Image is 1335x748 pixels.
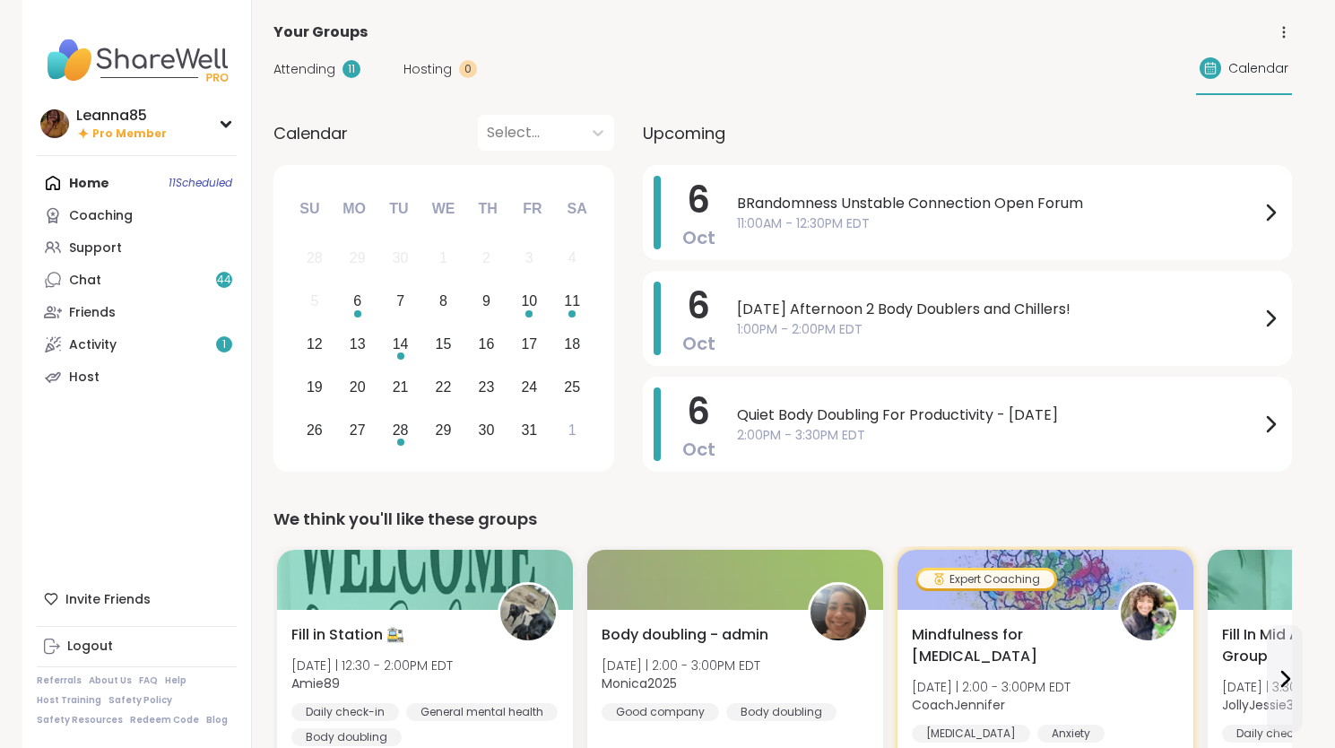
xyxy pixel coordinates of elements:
[307,332,323,356] div: 12
[296,326,334,364] div: Choose Sunday, October 12th, 2025
[381,239,420,278] div: Not available Tuesday, September 30th, 2025
[40,109,69,138] img: Leanna85
[37,328,237,361] a: Activity1
[353,289,361,313] div: 6
[424,368,463,406] div: Choose Wednesday, October 22nd, 2025
[510,239,549,278] div: Not available Friday, October 3rd, 2025
[406,703,558,721] div: General mental health
[439,289,447,313] div: 8
[602,624,768,646] span: Body doubling - admin
[643,121,725,145] span: Upcoming
[737,299,1260,320] span: [DATE] Afternoon 2 Body Doublers and Chillers!
[342,60,360,78] div: 11
[338,368,377,406] div: Choose Monday, October 20th, 2025
[1037,725,1105,743] div: Anxiety
[76,106,167,126] div: Leanna85
[467,368,506,406] div: Choose Thursday, October 23rd, 2025
[737,320,1260,339] span: 1:00PM - 2:00PM EDT
[108,694,172,707] a: Safety Policy
[69,304,116,322] div: Friends
[37,583,237,615] div: Invite Friends
[737,426,1260,445] span: 2:00PM - 3:30PM EDT
[1222,725,1330,743] div: Daily check-in
[217,273,231,288] span: 44
[296,411,334,449] div: Choose Sunday, October 26th, 2025
[912,624,1098,667] span: Mindfulness for [MEDICAL_DATA]
[687,175,710,225] span: 6
[482,246,490,270] div: 2
[564,289,580,313] div: 11
[424,239,463,278] div: Not available Wednesday, October 1st, 2025
[291,728,402,746] div: Body doubling
[393,418,409,442] div: 28
[69,239,122,257] div: Support
[737,193,1260,214] span: BRandomness Unstable Connection Open Forum
[424,326,463,364] div: Choose Wednesday, October 15th, 2025
[273,507,1292,532] div: We think you'll like these groups
[553,411,592,449] div: Choose Saturday, November 1st, 2025
[557,189,596,229] div: Sa
[307,246,323,270] div: 28
[811,585,866,640] img: Monica2025
[379,189,419,229] div: Tu
[467,326,506,364] div: Choose Thursday, October 16th, 2025
[553,368,592,406] div: Choose Saturday, October 25th, 2025
[553,239,592,278] div: Not available Saturday, October 4th, 2025
[468,189,507,229] div: Th
[310,289,318,313] div: 5
[482,289,490,313] div: 9
[291,657,453,674] span: [DATE] | 12:30 - 2:00PM EDT
[564,375,580,399] div: 25
[602,657,760,674] span: [DATE] | 2:00 - 3:00PM EDT
[37,694,101,707] a: Host Training
[37,361,237,393] a: Host
[513,189,552,229] div: Fr
[912,678,1071,696] span: [DATE] | 2:00 - 3:00PM EDT
[69,272,101,290] div: Chat
[737,404,1260,426] span: Quiet Body Doubling For Productivity - [DATE]
[436,418,452,442] div: 29
[424,411,463,449] div: Choose Wednesday, October 29th, 2025
[291,703,399,721] div: Daily check-in
[1121,585,1176,640] img: CoachJennifer
[521,418,537,442] div: 31
[273,22,368,43] span: Your Groups
[37,631,237,663] a: Logout
[130,714,199,726] a: Redeem Code
[403,60,452,79] span: Hosting
[296,283,334,321] div: Not available Sunday, October 5th, 2025
[393,332,409,356] div: 14
[553,326,592,364] div: Choose Saturday, October 18th, 2025
[424,283,463,321] div: Choose Wednesday, October 8th, 2025
[37,231,237,264] a: Support
[350,418,366,442] div: 27
[479,418,495,442] div: 30
[479,332,495,356] div: 16
[37,296,237,328] a: Friends
[918,570,1054,588] div: Expert Coaching
[222,337,226,352] span: 1
[687,281,710,331] span: 6
[273,121,348,145] span: Calendar
[37,264,237,296] a: Chat44
[350,375,366,399] div: 20
[521,375,537,399] div: 24
[568,246,576,270] div: 4
[553,283,592,321] div: Choose Saturday, October 11th, 2025
[393,246,409,270] div: 30
[510,283,549,321] div: Choose Friday, October 10th, 2025
[89,674,132,687] a: About Us
[273,60,335,79] span: Attending
[510,411,549,449] div: Choose Friday, October 31st, 2025
[521,289,537,313] div: 10
[381,283,420,321] div: Choose Tuesday, October 7th, 2025
[338,326,377,364] div: Choose Monday, October 13th, 2025
[467,411,506,449] div: Choose Thursday, October 30th, 2025
[307,375,323,399] div: 19
[381,326,420,364] div: Choose Tuesday, October 14th, 2025
[396,289,404,313] div: 7
[510,326,549,364] div: Choose Friday, October 17th, 2025
[479,375,495,399] div: 23
[467,239,506,278] div: Not available Thursday, October 2nd, 2025
[687,387,710,437] span: 6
